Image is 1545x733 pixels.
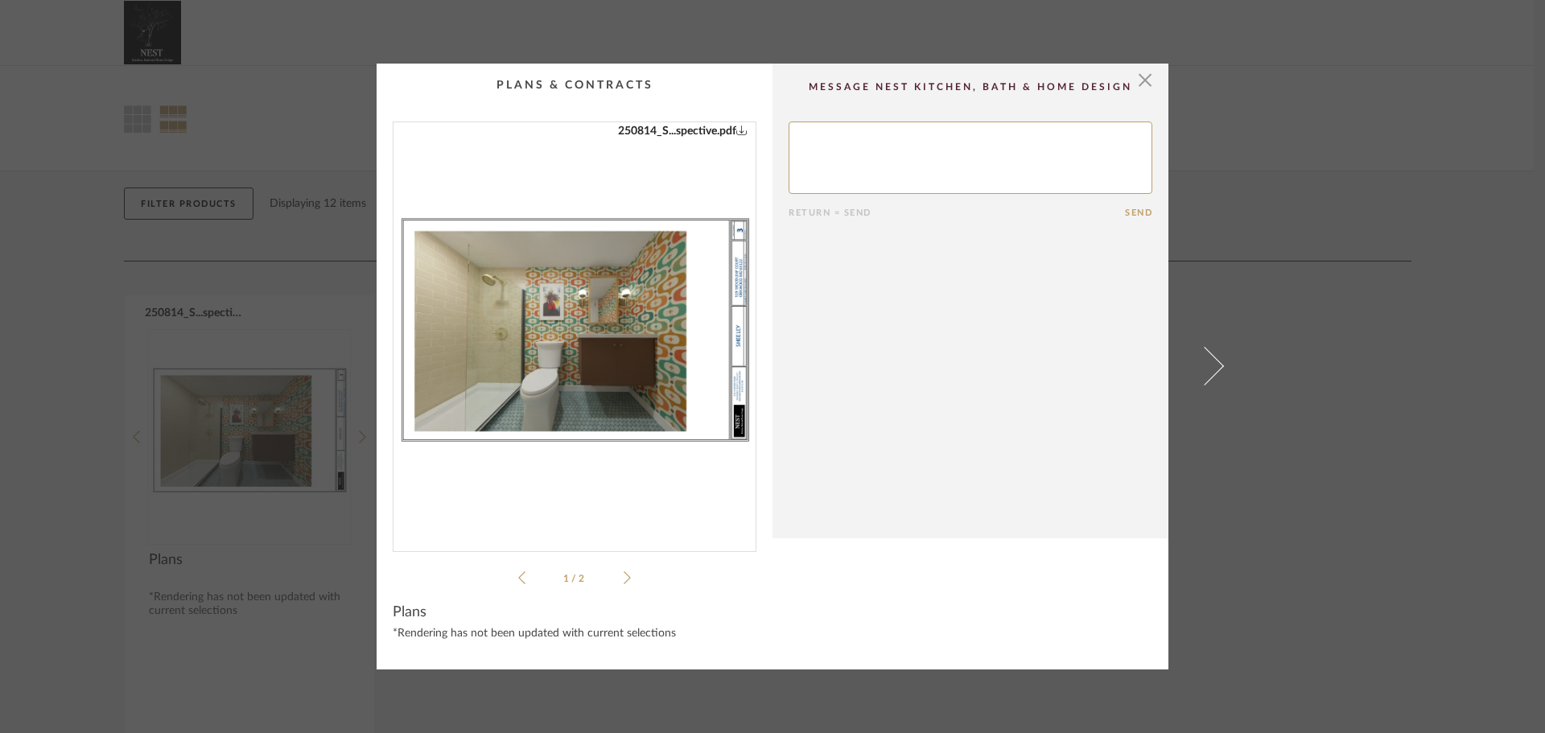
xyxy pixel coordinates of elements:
[563,574,571,583] span: 1
[393,603,426,621] span: Plans
[1125,208,1152,218] button: Send
[579,574,587,583] span: 2
[789,208,1125,218] div: Return = Send
[393,122,756,538] img: 777861c0-8f01-46d5-9b7c-e1e682c2c1c0_1000x1000.jpg
[1129,64,1161,96] button: Close
[393,628,756,640] div: *Rendering has not been updated with current selections
[393,122,756,538] div: 0
[571,574,579,583] span: /
[618,122,748,140] a: 250814_S...spective.pdf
